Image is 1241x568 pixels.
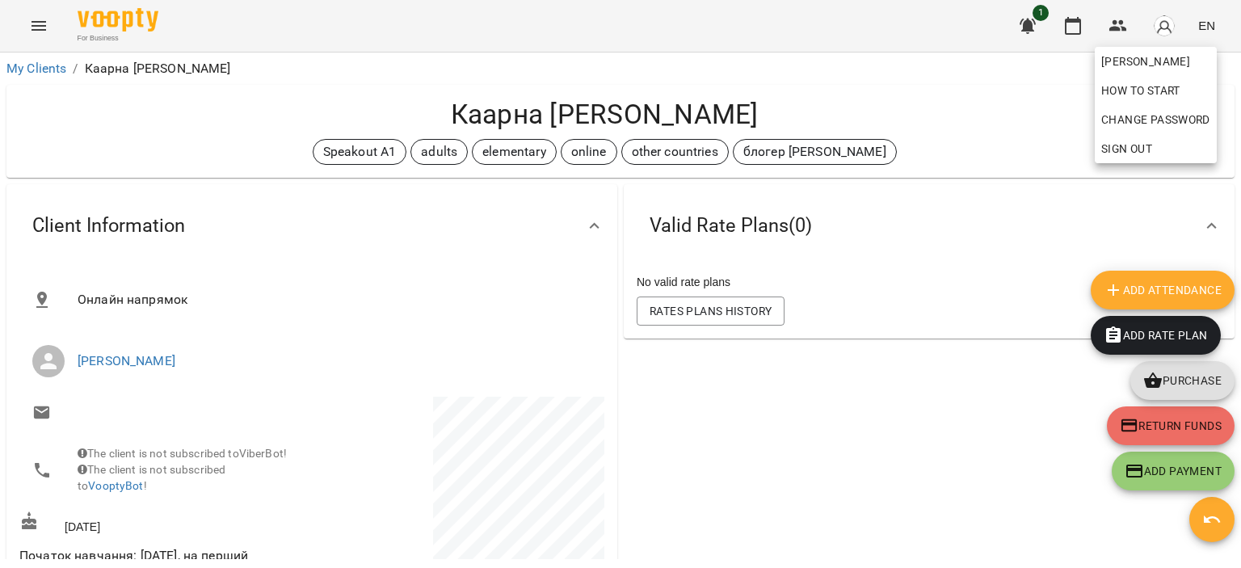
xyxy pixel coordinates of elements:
a: How to start [1095,76,1187,105]
span: How to start [1101,81,1180,100]
a: [PERSON_NAME] [1095,47,1217,76]
button: Sign Out [1095,134,1217,163]
span: [PERSON_NAME] [1101,52,1210,71]
span: Sign Out [1101,139,1152,158]
a: Change Password [1095,105,1217,134]
span: Change Password [1101,110,1210,129]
